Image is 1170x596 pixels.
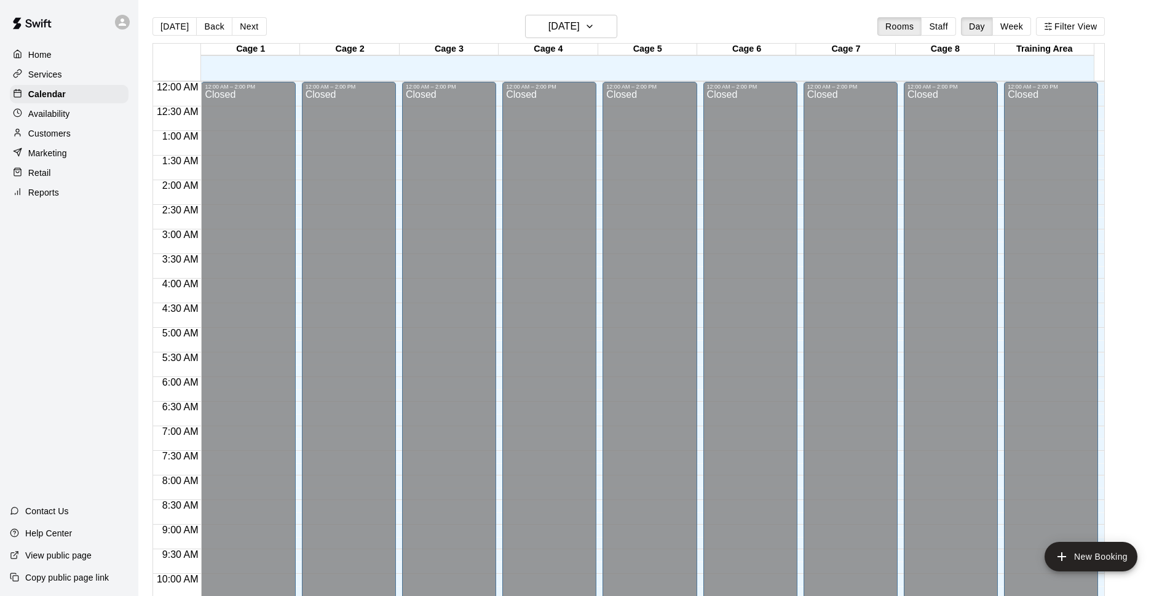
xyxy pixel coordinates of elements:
a: Home [10,46,128,64]
div: Cage 1 [201,44,300,55]
div: 12:00 AM – 2:00 PM [707,84,794,90]
p: Contact Us [25,505,69,517]
p: Copy public page link [25,571,109,584]
button: add [1045,542,1137,571]
button: Staff [921,17,956,36]
div: Cage 6 [697,44,796,55]
p: Availability [28,108,70,120]
span: 3:30 AM [159,254,202,264]
div: 12:00 AM – 2:00 PM [306,84,392,90]
a: Services [10,65,128,84]
a: Availability [10,105,128,123]
span: 6:30 AM [159,402,202,412]
div: Cage 4 [499,44,598,55]
div: Cage 7 [796,44,895,55]
span: 2:30 AM [159,205,202,215]
p: Reports [28,186,59,199]
p: Home [28,49,52,61]
span: 5:00 AM [159,328,202,338]
div: 12:00 AM – 2:00 PM [907,84,994,90]
button: Filter View [1036,17,1105,36]
p: Retail [28,167,51,179]
span: 6:00 AM [159,377,202,387]
p: Help Center [25,527,72,539]
div: 12:00 AM – 2:00 PM [606,84,693,90]
h6: [DATE] [548,18,580,35]
a: Retail [10,164,128,182]
div: Cage 2 [300,44,399,55]
span: 3:00 AM [159,229,202,240]
a: Marketing [10,144,128,162]
button: [DATE] [152,17,197,36]
div: 12:00 AM – 2:00 PM [807,84,894,90]
span: 7:00 AM [159,426,202,437]
p: Customers [28,127,71,140]
button: Week [992,17,1031,36]
div: 12:00 AM – 2:00 PM [205,84,291,90]
div: Cage 3 [400,44,499,55]
span: 4:00 AM [159,279,202,289]
span: 1:30 AM [159,156,202,166]
div: Training Area [995,44,1094,55]
div: 12:00 AM – 2:00 PM [1008,84,1094,90]
div: 12:00 AM – 2:00 PM [406,84,492,90]
button: Rooms [877,17,922,36]
p: View public page [25,549,92,562]
div: Cage 8 [896,44,995,55]
button: Next [232,17,266,36]
a: Reports [10,183,128,202]
span: 8:30 AM [159,500,202,511]
span: 8:00 AM [159,475,202,486]
span: 5:30 AM [159,352,202,363]
div: 12:00 AM – 2:00 PM [506,84,593,90]
span: 7:30 AM [159,451,202,461]
a: Calendar [10,85,128,103]
span: 1:00 AM [159,131,202,141]
button: [DATE] [525,15,617,38]
p: Calendar [28,88,66,100]
span: 10:00 AM [154,574,202,584]
p: Services [28,68,62,81]
span: 12:30 AM [154,106,202,117]
span: 9:00 AM [159,525,202,535]
a: Customers [10,124,128,143]
button: Back [196,17,232,36]
span: 2:00 AM [159,180,202,191]
button: Day [961,17,993,36]
div: Cage 5 [598,44,697,55]
p: Marketing [28,147,67,159]
span: 12:00 AM [154,82,202,92]
span: 9:30 AM [159,549,202,560]
span: 4:30 AM [159,303,202,314]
